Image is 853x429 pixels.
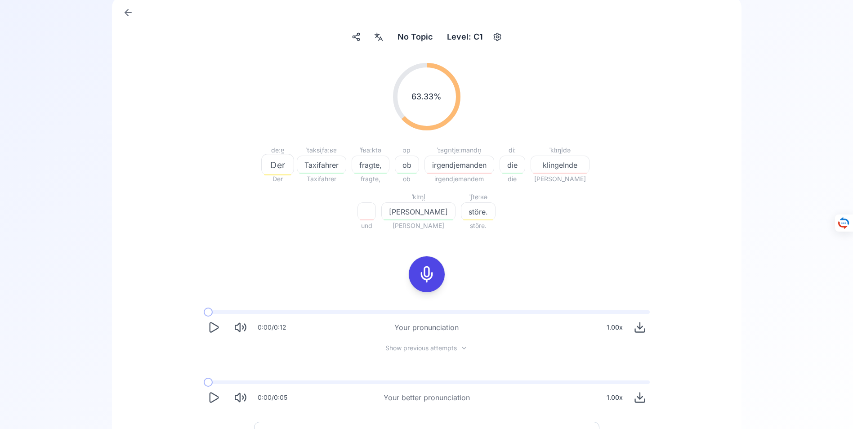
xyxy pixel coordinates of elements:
button: Show previous attempts [378,344,475,352]
span: klingelnde [531,160,589,170]
button: Play [204,388,223,407]
div: 1.00 x [603,389,626,407]
div: diː [500,145,525,156]
button: fragte, [352,156,389,174]
span: irgendjemanden [425,160,494,170]
button: No Topic [394,29,436,45]
div: deːɐ̯ [264,145,291,156]
div: 0:00 / 0:05 [258,393,287,402]
button: die [500,156,525,174]
span: ob [395,174,419,184]
button: störe. [461,202,496,220]
span: ob [395,160,419,170]
button: Der [264,156,291,174]
div: ˈfʁaːktə [352,145,389,156]
button: Taxifahrer [297,156,346,174]
span: Taxifahrer [297,174,346,184]
button: ob [395,156,419,174]
span: [PERSON_NAME] [531,174,590,184]
button: Level: C1 [443,29,505,45]
span: die [500,160,525,170]
button: [PERSON_NAME] [381,202,456,220]
span: Der [262,158,294,171]
div: 0:00 / 0:12 [258,323,286,332]
button: irgendjemanden [424,156,494,174]
span: 63.33 % [411,90,442,103]
span: No Topic [397,31,433,43]
div: ˈklɪŋl̩ [381,192,456,202]
div: Level: C1 [443,29,487,45]
div: ˈklɪŋl̩də [531,145,590,156]
span: [PERSON_NAME] [381,220,456,231]
div: ˈtaksiˌfaːʁɐ [297,145,346,156]
button: Mute [231,388,250,407]
div: Your pronunciation [394,322,459,333]
span: fragte, [352,160,389,170]
div: 1.00 x [603,318,626,336]
button: Download audio [630,317,650,337]
div: ˈɪʁɡn̩tjeːmandn̩ [424,145,494,156]
button: klingelnde [531,156,590,174]
button: Download audio [630,388,650,407]
div: Your better pronunciation [384,392,470,403]
span: Taxifahrer [297,160,346,170]
span: Der [264,174,291,184]
div: ˈʃtøːʁə [461,192,496,202]
span: [PERSON_NAME] [382,206,455,217]
span: Show previous attempts [385,344,457,353]
span: fragte, [352,174,389,184]
span: irgendjemandem [424,174,494,184]
span: störe. [461,220,496,231]
button: Mute [231,317,250,337]
button: Play [204,317,223,337]
span: und [357,220,376,231]
span: störe. [461,206,495,217]
div: ɔp [395,145,419,156]
span: die [500,174,525,184]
